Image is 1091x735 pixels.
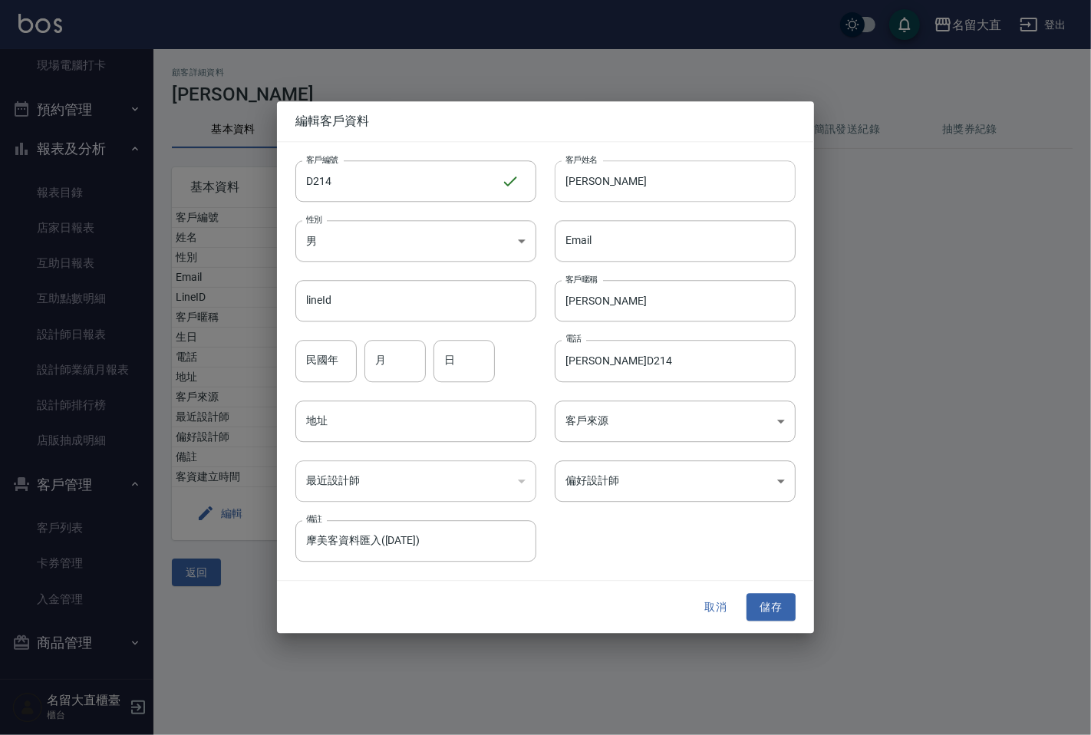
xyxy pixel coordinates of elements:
button: 儲存 [747,593,796,621]
button: 取消 [691,593,740,621]
label: 備註 [306,513,322,525]
label: 性別 [306,213,322,225]
label: 客戶暱稱 [565,274,598,285]
span: 編輯客戶資料 [295,114,796,129]
label: 客戶編號 [306,153,338,165]
label: 電話 [565,334,582,345]
label: 客戶姓名 [565,153,598,165]
div: 男 [295,220,536,262]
